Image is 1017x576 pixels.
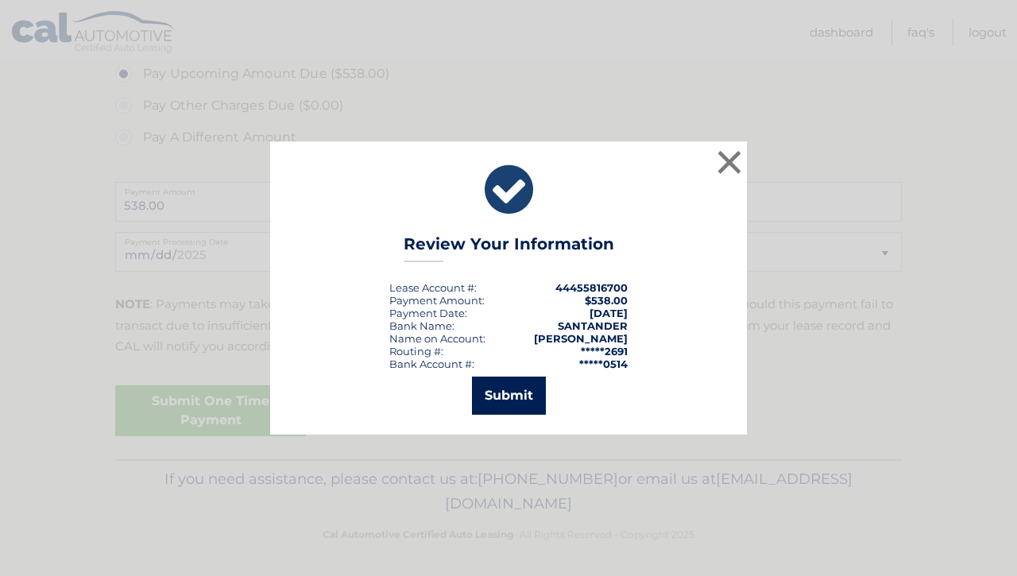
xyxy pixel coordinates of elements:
[590,307,628,319] span: [DATE]
[472,377,546,415] button: Submit
[585,294,628,307] span: $538.00
[389,307,467,319] div: :
[389,319,454,332] div: Bank Name:
[389,345,443,358] div: Routing #:
[389,332,485,345] div: Name on Account:
[389,307,465,319] span: Payment Date
[534,332,628,345] strong: [PERSON_NAME]
[555,281,628,294] strong: 44455816700
[558,319,628,332] strong: SANTANDER
[713,146,745,178] button: ×
[389,281,477,294] div: Lease Account #:
[404,234,614,262] h3: Review Your Information
[389,358,474,370] div: Bank Account #:
[389,294,485,307] div: Payment Amount:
